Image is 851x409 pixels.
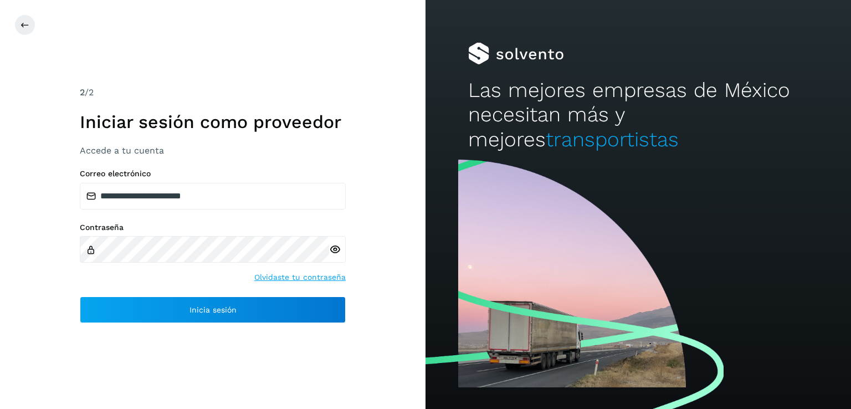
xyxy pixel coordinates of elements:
span: transportistas [546,127,679,151]
h1: Iniciar sesión como proveedor [80,111,346,132]
span: 2 [80,87,85,98]
a: Olvidaste tu contraseña [254,272,346,283]
span: Inicia sesión [189,306,237,314]
h3: Accede a tu cuenta [80,145,346,156]
div: /2 [80,86,346,99]
label: Correo electrónico [80,169,346,178]
button: Inicia sesión [80,296,346,323]
h2: Las mejores empresas de México necesitan más y mejores [468,78,808,152]
label: Contraseña [80,223,346,232]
